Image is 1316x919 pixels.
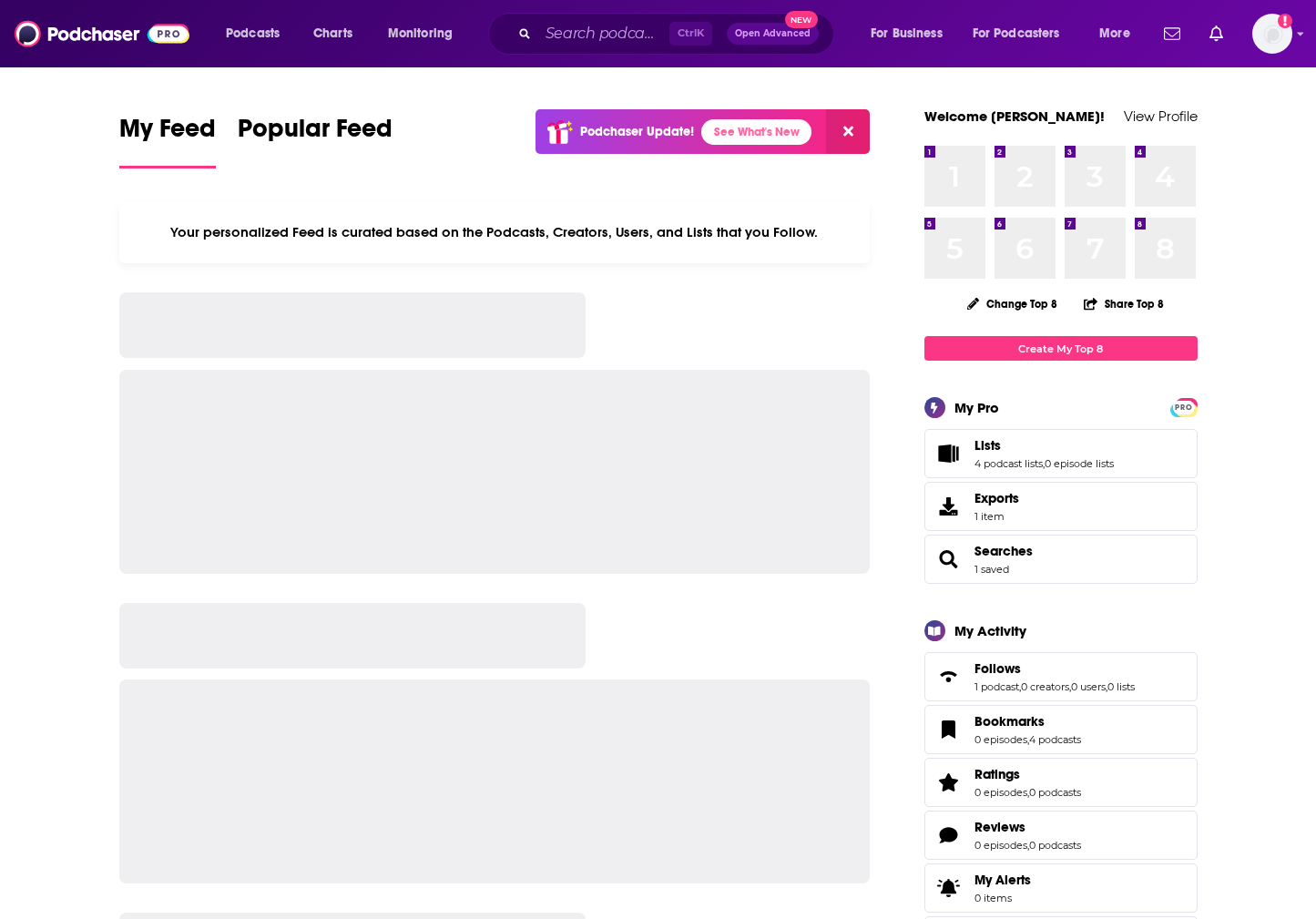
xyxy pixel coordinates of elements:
a: Ratings [974,766,1081,782]
button: open menu [1086,19,1153,48]
span: 1 item [974,510,1019,523]
a: 4 podcast lists [974,457,1043,470]
a: Popular Feed [238,113,393,168]
span: New [785,11,818,28]
a: Bookmarks [974,713,1081,730]
a: 1 saved [974,563,1009,576]
a: 0 episodes [974,839,1027,852]
span: Podcasts [226,21,280,46]
button: Open AdvancedNew [727,23,819,45]
div: Your personalized Feed is curated based on the Podcasts, Creators, Users, and Lists that you Follow. [119,201,871,263]
a: 0 users [1071,680,1106,693]
a: Follows [974,660,1135,677]
span: , [1106,680,1107,693]
a: 0 creators [1021,680,1069,693]
a: Searches [974,543,1033,559]
a: Follows [931,664,967,689]
span: Follows [924,652,1198,701]
span: Charts [313,21,352,46]
span: More [1099,21,1130,46]
a: PRO [1173,400,1195,414]
span: , [1027,839,1029,852]
span: Popular Feed [238,113,393,155]
img: Podchaser - Follow, Share and Rate Podcasts [15,16,189,51]
span: Bookmarks [924,705,1198,754]
a: Lists [931,441,967,466]
a: See What's New [701,119,811,145]
a: Reviews [974,819,1081,835]
span: Follows [974,660,1021,677]
a: Charts [301,19,363,48]
span: Reviews [974,819,1025,835]
a: Ratings [931,770,967,795]
span: Exports [974,490,1019,506]
span: 0 items [974,892,1031,904]
span: Searches [924,535,1198,584]
span: , [1069,680,1071,693]
button: Show profile menu [1252,14,1292,54]
img: User Profile [1252,14,1292,54]
span: , [1019,680,1021,693]
a: Bookmarks [931,717,967,742]
div: Search podcasts, credits, & more... [505,13,852,55]
div: My Pro [954,399,999,416]
button: open menu [213,19,303,48]
a: My Feed [119,113,216,168]
button: Share Top 8 [1083,286,1165,322]
span: Monitoring [388,21,453,46]
svg: Add a profile image [1278,14,1292,28]
button: open menu [858,19,965,48]
a: View Profile [1124,107,1198,125]
a: 0 episodes [974,786,1027,799]
button: Change Top 8 [956,292,1069,315]
span: Open Advanced [735,29,811,38]
span: , [1027,786,1029,799]
span: For Business [871,21,943,46]
span: Ratings [974,766,1020,782]
span: Lists [974,437,1001,454]
span: PRO [1173,401,1195,414]
span: Logged in as gmalloy [1252,14,1292,54]
a: Welcome [PERSON_NAME]! [924,107,1105,125]
a: 1 podcast [974,680,1019,693]
a: Exports [924,482,1198,531]
a: My Alerts [924,863,1198,913]
a: Lists [974,437,1114,454]
span: For Podcasters [973,21,1060,46]
a: 0 podcasts [1029,839,1081,852]
span: Reviews [924,811,1198,860]
a: 0 episodes [974,733,1027,746]
span: My Alerts [931,875,967,901]
span: Ratings [924,758,1198,807]
button: open menu [961,19,1086,48]
span: Lists [924,429,1198,478]
span: My Alerts [974,872,1031,888]
a: 0 episode lists [1045,457,1114,470]
a: Searches [931,546,967,572]
p: Podchaser Update! [580,124,694,139]
a: Create My Top 8 [924,336,1198,361]
span: , [1043,457,1045,470]
input: Search podcasts, credits, & more... [538,19,669,48]
a: 0 lists [1107,680,1135,693]
span: Exports [931,494,967,519]
a: Reviews [931,822,967,848]
a: Show notifications dropdown [1202,18,1230,49]
span: , [1027,733,1029,746]
span: Bookmarks [974,713,1045,730]
span: My Feed [119,113,216,155]
a: 4 podcasts [1029,733,1081,746]
a: Show notifications dropdown [1157,18,1188,49]
span: Ctrl K [669,22,712,46]
button: open menu [375,19,476,48]
a: 0 podcasts [1029,786,1081,799]
div: My Activity [954,622,1026,639]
